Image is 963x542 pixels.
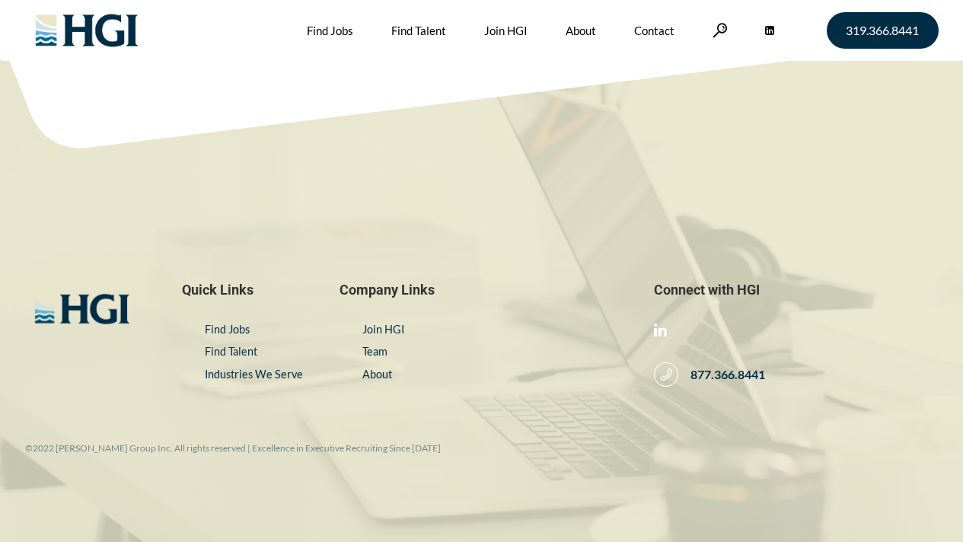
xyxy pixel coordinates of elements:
a: Team [362,345,387,358]
span: Connect with HGI [654,281,938,298]
a: Find Jobs [205,323,250,336]
a: Join HGI [362,323,404,336]
small: ©2022 [PERSON_NAME] Group Inc. All rights reserved | Excellence in Executive Recruiting Since [DATE] [25,442,441,454]
a: Find Talent [205,345,257,358]
span: Company Links [340,281,623,298]
span: Quick Links [182,281,309,298]
a: 877.366.8441 [654,362,765,387]
a: Industries We Serve [205,368,303,381]
a: 319.366.8441 [827,12,939,49]
a: Search [713,23,728,37]
span: 319.366.8441 [846,24,919,37]
span: 877.366.8441 [678,367,765,383]
a: About [362,368,392,381]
